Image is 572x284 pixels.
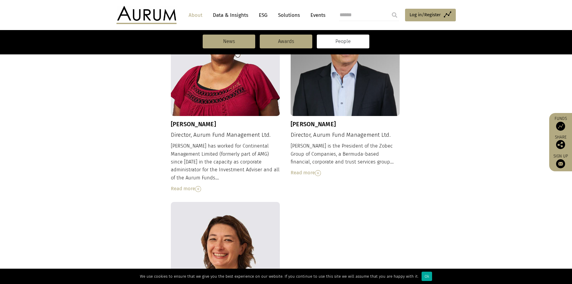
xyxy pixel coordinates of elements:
div: [PERSON_NAME] has worked for Continental Management Limited (formerly part of AMG) since [DATE] i... [171,142,280,193]
div: [PERSON_NAME] is the President of the Zobec Group of Companies, a Bermuda-based financial, corpor... [291,142,400,177]
div: Ok [422,272,432,281]
a: About [186,10,205,21]
a: Log in/Register [405,9,456,21]
h3: [PERSON_NAME] [291,121,400,128]
a: Solutions [275,10,303,21]
img: Read More [195,186,201,192]
a: Events [307,10,325,21]
h3: [PERSON_NAME] [171,121,280,128]
div: Read more [171,185,280,193]
a: Sign up [552,154,569,168]
input: Submit [389,9,401,21]
div: Read more [291,169,400,177]
a: Data & Insights [210,10,251,21]
div: Share [552,135,569,149]
h4: Director, Aurum Fund Management Ltd. [291,132,400,139]
img: Share this post [556,140,565,149]
img: Aurum [117,6,177,24]
a: News [203,35,255,48]
img: Access Funds [556,122,565,131]
img: Sign up to our newsletter [556,159,565,168]
a: ESG [256,10,271,21]
a: Awards [260,35,312,48]
a: Funds [552,116,569,131]
img: Read More [315,170,321,176]
span: Log in/Register [410,11,441,18]
h4: Director, Aurum Fund Management Ltd. [171,132,280,139]
a: People [317,35,369,48]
